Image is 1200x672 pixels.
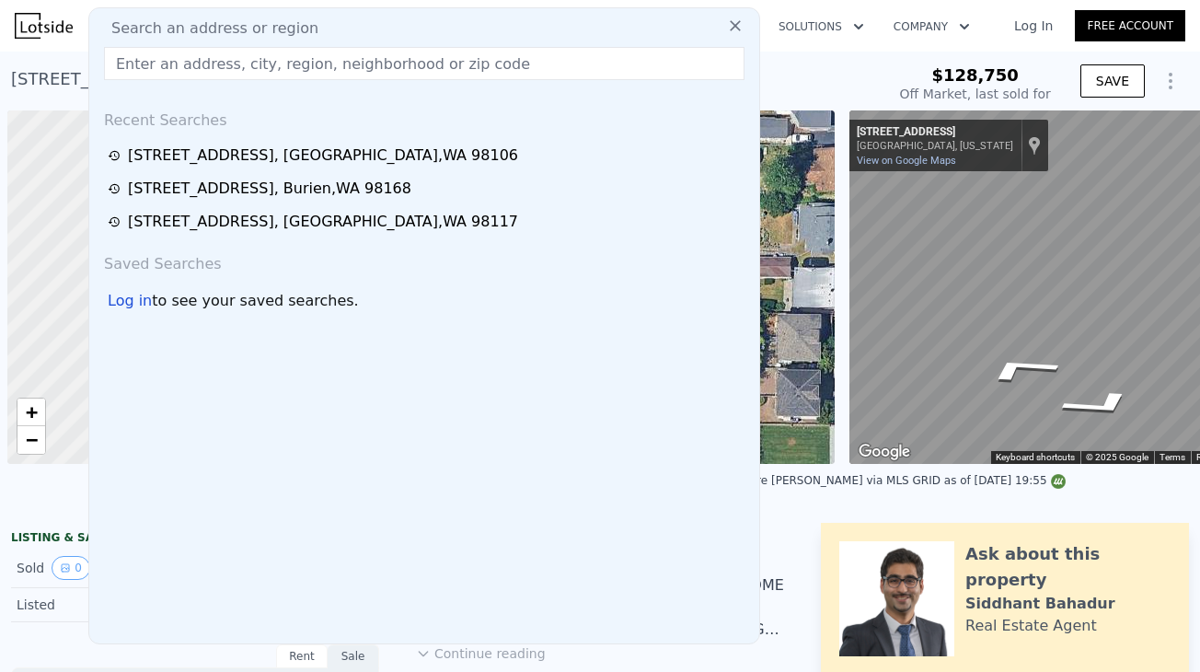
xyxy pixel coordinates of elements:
[1028,135,1041,156] a: Show location on map
[128,178,411,200] div: [STREET_ADDRESS] , Burien , WA 98168
[1160,452,1185,462] a: Terms (opens in new tab)
[854,440,915,464] a: Open this area in Google Maps (opens a new window)
[15,13,73,39] img: Lotside
[108,178,746,200] a: [STREET_ADDRESS], Burien,WA 98168
[764,10,879,43] button: Solutions
[108,145,746,167] a: [STREET_ADDRESS], [GEOGRAPHIC_DATA],WA 98106
[965,615,1097,637] div: Real Estate Agent
[128,211,518,233] div: [STREET_ADDRESS] , [GEOGRAPHIC_DATA] , WA 98117
[1075,10,1185,41] a: Free Account
[900,85,1051,103] div: Off Market, last sold for
[11,66,456,92] div: [STREET_ADDRESS] , [GEOGRAPHIC_DATA] , WA 98106
[879,10,985,43] button: Company
[17,426,45,454] a: Zoom out
[857,125,1013,140] div: [STREET_ADDRESS]
[965,541,1171,593] div: Ask about this property
[1080,64,1145,98] button: SAVE
[416,644,546,663] button: Continue reading
[52,556,90,580] button: View historical data
[108,290,152,312] div: Log in
[328,644,379,668] div: Sale
[992,17,1075,35] a: Log In
[952,348,1090,389] path: Go North, 10th Ave SW
[931,65,1019,85] span: $128,750
[152,290,358,312] span: to see your saved searches.
[26,428,38,451] span: −
[17,596,180,614] div: Listed
[965,593,1115,615] div: Siddhant Bahadur
[857,140,1013,152] div: [GEOGRAPHIC_DATA], [US_STATE]
[17,556,180,580] div: Sold
[1086,452,1148,462] span: © 2025 Google
[97,95,752,139] div: Recent Searches
[854,440,915,464] img: Google
[104,47,744,80] input: Enter an address, city, region, neighborhood or zip code
[458,474,1066,487] div: Listing courtesy of NWMLS (#20123164) and Windermere [PERSON_NAME] via MLS GRID as of [DATE] 19:55
[128,145,518,167] div: [STREET_ADDRESS] , [GEOGRAPHIC_DATA] , WA 98106
[1032,384,1170,425] path: Go South, 10th Ave SW
[996,451,1075,464] button: Keyboard shortcuts
[857,155,956,167] a: View on Google Maps
[108,211,746,233] a: [STREET_ADDRESS], [GEOGRAPHIC_DATA],WA 98117
[1051,474,1066,489] img: NWMLS Logo
[276,644,328,668] div: Rent
[97,17,318,40] span: Search an address or region
[11,530,379,549] div: LISTING & SALE HISTORY
[26,400,38,423] span: +
[97,238,752,283] div: Saved Searches
[17,399,45,426] a: Zoom in
[1152,63,1189,99] button: Show Options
